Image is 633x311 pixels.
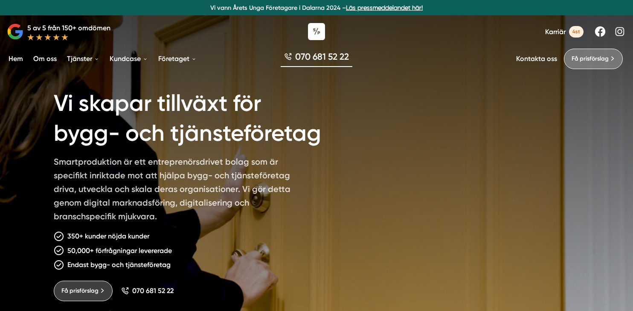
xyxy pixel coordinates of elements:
[569,26,584,38] span: 4st
[27,23,110,33] p: 5 av 5 från 150+ omdömen
[67,231,149,241] p: 350+ kunder nöjda kunder
[516,55,557,63] a: Kontakta oss
[295,50,349,63] span: 070 681 52 22
[572,54,609,64] span: Få prisförslag
[564,49,623,69] a: Få prisförslag
[54,155,299,227] p: Smartproduktion är ett entreprenörsdrivet bolag som är specifikt inriktade mot att hjälpa bygg- o...
[121,287,174,295] a: 070 681 52 22
[65,48,101,70] a: Tjänster
[108,48,150,70] a: Kundcase
[67,245,172,256] p: 50,000+ förfrågningar levererade
[157,48,198,70] a: Företaget
[346,4,423,11] a: Läs pressmeddelandet här!
[67,259,171,270] p: Endast bygg- och tjänsteföretag
[281,50,352,67] a: 070 681 52 22
[545,28,566,36] span: Karriär
[61,286,99,296] span: Få prisförslag
[132,287,174,295] span: 070 681 52 22
[7,48,25,70] a: Hem
[32,48,58,70] a: Om oss
[545,26,584,38] a: Karriär 4st
[54,78,352,155] h1: Vi skapar tillväxt för bygg- och tjänsteföretag
[3,3,630,12] p: Vi vann Årets Unga Företagare i Dalarna 2024 –
[54,281,113,301] a: Få prisförslag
